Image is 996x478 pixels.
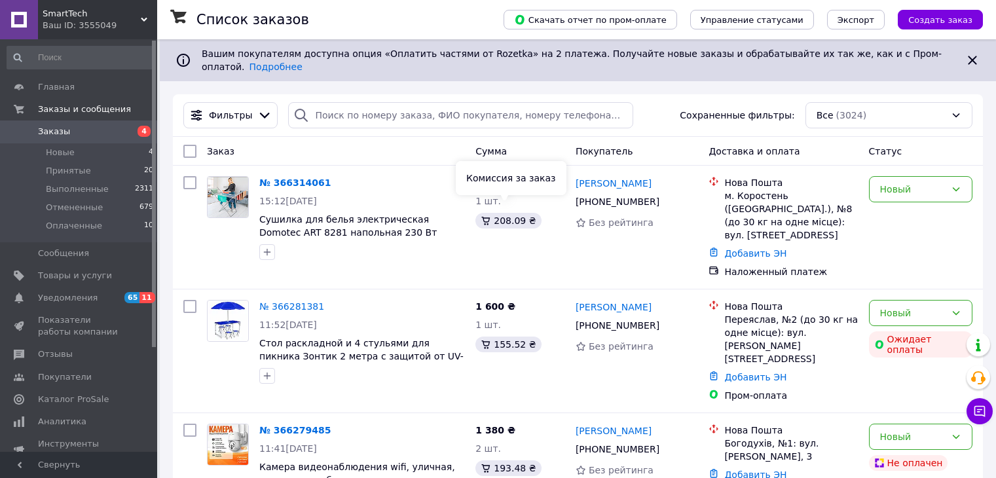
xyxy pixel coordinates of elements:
span: Без рейтинга [589,217,654,228]
span: 679 [139,202,153,213]
a: Подробнее [249,62,303,72]
span: 11 [139,292,155,303]
span: 1 шт. [475,196,501,206]
span: Без рейтинга [589,341,654,352]
button: Создать заказ [898,10,983,29]
span: 1 600 ₴ [475,301,515,312]
span: 4 [138,126,151,137]
span: Экспорт [838,15,874,25]
a: № 366279485 [259,425,331,435]
a: № 366314061 [259,177,331,188]
span: Создать заказ [908,15,972,25]
span: Отмененные [46,202,103,213]
div: Новый [880,430,946,444]
span: Скачать отчет по пром-оплате [514,14,667,26]
span: Сумма [475,146,507,156]
button: Экспорт [827,10,885,29]
span: Фильтры [209,109,252,122]
div: [PHONE_NUMBER] [573,440,662,458]
span: (3024) [836,110,867,120]
span: 1 шт. [475,320,501,330]
div: Не оплачен [869,455,948,471]
span: Показатели работы компании [38,314,121,338]
span: Без рейтинга [589,465,654,475]
span: Отзывы [38,348,73,360]
div: Богодухів, №1: вул. [PERSON_NAME], 3 [724,437,858,463]
a: Создать заказ [885,14,983,24]
span: Сохраненные фильтры: [680,109,794,122]
span: Новые [46,147,75,158]
span: Покупатели [38,371,92,383]
h1: Список заказов [196,12,309,28]
a: Сушилка для белья электрическая Domotec ART 8281 напольная 230 Вт 146х54х73 см Серый [259,214,437,251]
a: Добавить ЭН [724,372,786,382]
a: [PERSON_NAME] [576,424,652,437]
a: Фото товару [207,300,249,342]
div: Ожидает оплаты [869,331,972,358]
span: Принятые [46,165,91,177]
span: Оплаченные [46,220,102,232]
span: Уведомления [38,292,98,304]
span: Вашим покупателям доступна опция «Оплатить частями от Rozetka» на 2 платежа. Получайте новые зака... [202,48,942,72]
div: Пром-оплата [724,389,858,402]
span: SmartTech [43,8,141,20]
span: Сообщения [38,248,89,259]
div: Нова Пошта [724,176,858,189]
input: Поиск [7,46,155,69]
span: Заказ [207,146,234,156]
div: Нова Пошта [724,424,858,437]
a: [PERSON_NAME] [576,301,652,314]
span: Все [817,109,834,122]
span: Заказы и сообщения [38,103,131,115]
span: 10 [144,220,153,232]
span: 11:52[DATE] [259,320,317,330]
span: Заказы [38,126,70,138]
span: Покупатель [576,146,633,156]
div: м. Коростень ([GEOGRAPHIC_DATA].), №8 (до 30 кг на одне місце): вул. [STREET_ADDRESS] [724,189,858,242]
div: 208.09 ₴ [475,213,541,229]
span: Каталог ProSale [38,394,109,405]
span: 2311 [135,183,153,195]
span: 2 шт. [475,443,501,454]
div: Нова Пошта [724,300,858,313]
div: Новый [880,306,946,320]
span: 15:12[DATE] [259,196,317,206]
button: Скачать отчет по пром-оплате [504,10,677,29]
a: Фото товару [207,424,249,466]
span: 20 [144,165,153,177]
span: 4 [149,147,153,158]
button: Чат с покупателем [967,398,993,424]
a: Стол раскладной и 4 стульями для пикника Зонтик 2 метра с защитой от UV-лучей с наклоном купола [259,338,464,375]
div: Комиссия за заказ [456,161,566,195]
img: Фото товару [208,301,248,341]
img: Фото товару [208,424,248,465]
button: Управление статусами [690,10,814,29]
input: Поиск по номеру заказа, ФИО покупателя, номеру телефона, Email, номеру накладной [288,102,633,128]
span: Статус [869,146,902,156]
a: Фото товару [207,176,249,218]
span: Выполненные [46,183,109,195]
div: Переяслав, №2 (до 30 кг на одне місце): вул. [PERSON_NAME][STREET_ADDRESS] [724,313,858,365]
a: № 366281381 [259,301,324,312]
span: Доставка и оплата [709,146,800,156]
span: Аналитика [38,416,86,428]
div: Наложенный платеж [724,265,858,278]
div: Ваш ID: 3555049 [43,20,157,31]
a: [PERSON_NAME] [576,177,652,190]
img: Фото товару [208,177,248,217]
div: [PHONE_NUMBER] [573,316,662,335]
span: Управление статусами [701,15,803,25]
span: 11:41[DATE] [259,443,317,454]
span: 65 [124,292,139,303]
span: Инструменты вебмастера и SEO [38,438,121,462]
span: Главная [38,81,75,93]
div: 155.52 ₴ [475,337,541,352]
span: 1 380 ₴ [475,425,515,435]
span: Товары и услуги [38,270,112,282]
div: Новый [880,182,946,196]
div: 193.48 ₴ [475,460,541,476]
a: Добавить ЭН [724,248,786,259]
div: [PHONE_NUMBER] [573,193,662,211]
